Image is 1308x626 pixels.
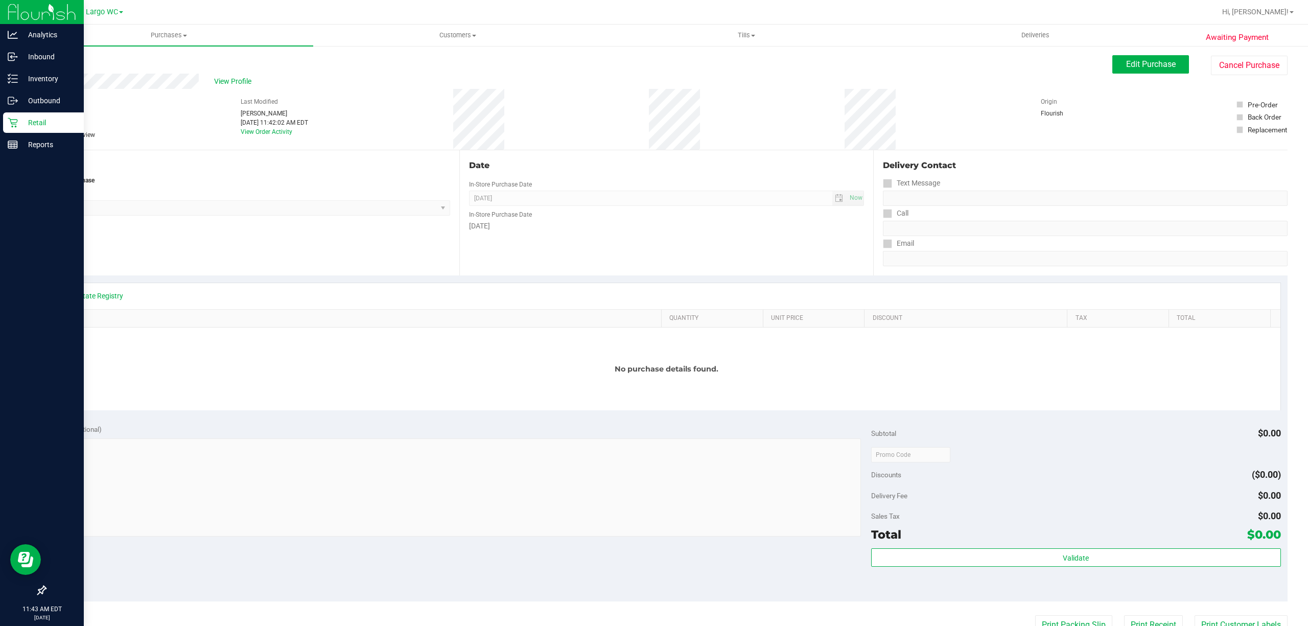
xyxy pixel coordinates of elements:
[8,52,18,62] inline-svg: Inbound
[1248,125,1287,135] div: Replacement
[1112,55,1189,74] button: Edit Purchase
[25,31,313,40] span: Purchases
[214,76,255,87] span: View Profile
[18,51,79,63] p: Inbound
[883,236,914,251] label: Email
[883,176,940,191] label: Text Message
[602,31,890,40] span: Tills
[8,140,18,150] inline-svg: Reports
[871,512,900,520] span: Sales Tax
[871,466,901,484] span: Discounts
[8,118,18,128] inline-svg: Retail
[1258,490,1281,501] span: $0.00
[469,180,532,189] label: In-Store Purchase Date
[25,25,313,46] a: Purchases
[883,221,1288,236] input: Format: (999) 999-9999
[1063,554,1089,562] span: Validate
[45,159,450,172] div: Location
[18,29,79,41] p: Analytics
[241,118,308,127] div: [DATE] 11:42:02 AM EDT
[871,447,950,462] input: Promo Code
[1252,469,1281,480] span: ($0.00)
[8,30,18,40] inline-svg: Analytics
[1247,527,1281,542] span: $0.00
[1248,100,1278,110] div: Pre-Order
[53,328,1280,410] div: No purchase details found.
[5,614,79,621] p: [DATE]
[1076,314,1165,322] a: Tax
[62,291,123,301] a: View State Registry
[602,25,891,46] a: Tills
[1258,511,1281,521] span: $0.00
[1206,32,1269,43] span: Awaiting Payment
[241,97,278,106] label: Last Modified
[10,544,41,575] iframe: Resource center
[8,96,18,106] inline-svg: Outbound
[1177,314,1266,322] a: Total
[18,95,79,107] p: Outbound
[883,159,1288,172] div: Delivery Contact
[18,73,79,85] p: Inventory
[883,206,908,221] label: Call
[871,492,907,500] span: Delivery Fee
[1222,8,1289,16] span: Hi, [PERSON_NAME]!
[241,128,292,135] a: View Order Activity
[314,31,601,40] span: Customers
[86,8,118,16] span: Largo WC
[1211,56,1288,75] button: Cancel Purchase
[871,548,1281,567] button: Validate
[5,605,79,614] p: 11:43 AM EDT
[771,314,860,322] a: Unit Price
[60,314,658,322] a: SKU
[1126,59,1176,69] span: Edit Purchase
[18,117,79,129] p: Retail
[1248,112,1281,122] div: Back Order
[18,138,79,151] p: Reports
[871,527,901,542] span: Total
[1258,428,1281,438] span: $0.00
[669,314,759,322] a: Quantity
[469,210,532,219] label: In-Store Purchase Date
[871,429,896,437] span: Subtotal
[1008,31,1063,40] span: Deliveries
[1041,97,1057,106] label: Origin
[469,221,865,231] div: [DATE]
[469,159,865,172] div: Date
[8,74,18,84] inline-svg: Inventory
[891,25,1180,46] a: Deliveries
[883,191,1288,206] input: Format: (999) 999-9999
[1041,109,1092,118] div: Flourish
[873,314,1064,322] a: Discount
[313,25,602,46] a: Customers
[241,109,308,118] div: [PERSON_NAME]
